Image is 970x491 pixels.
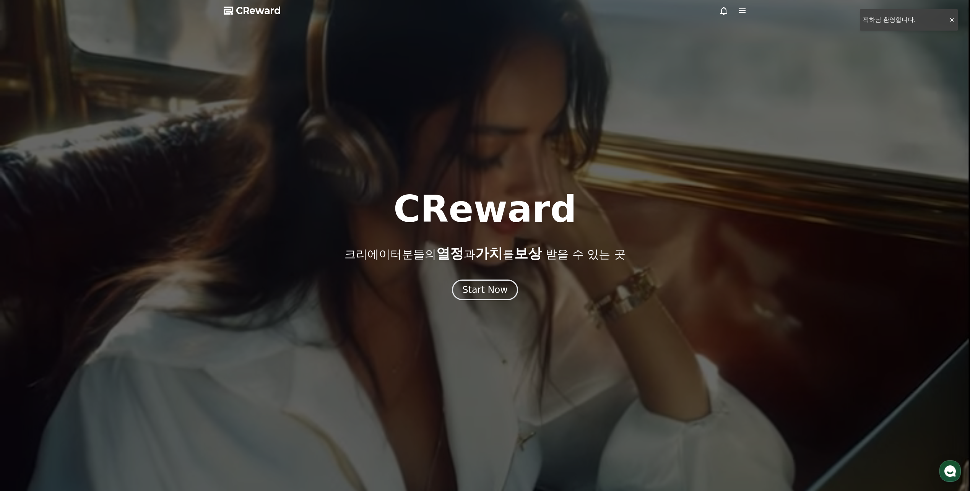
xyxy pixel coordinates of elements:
[70,254,79,260] span: 대화
[452,287,518,294] a: Start Now
[2,242,50,262] a: 홈
[393,191,577,228] h1: CReward
[24,254,29,260] span: 홈
[344,246,625,261] p: 크리에이터분들의 과 를 받을 수 있는 곳
[462,284,508,296] div: Start Now
[436,245,464,261] span: 열정
[452,280,518,300] button: Start Now
[50,242,99,262] a: 대화
[224,5,281,17] a: CReward
[475,245,503,261] span: 가치
[236,5,281,17] span: CReward
[514,245,542,261] span: 보상
[118,254,127,260] span: 설정
[99,242,147,262] a: 설정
